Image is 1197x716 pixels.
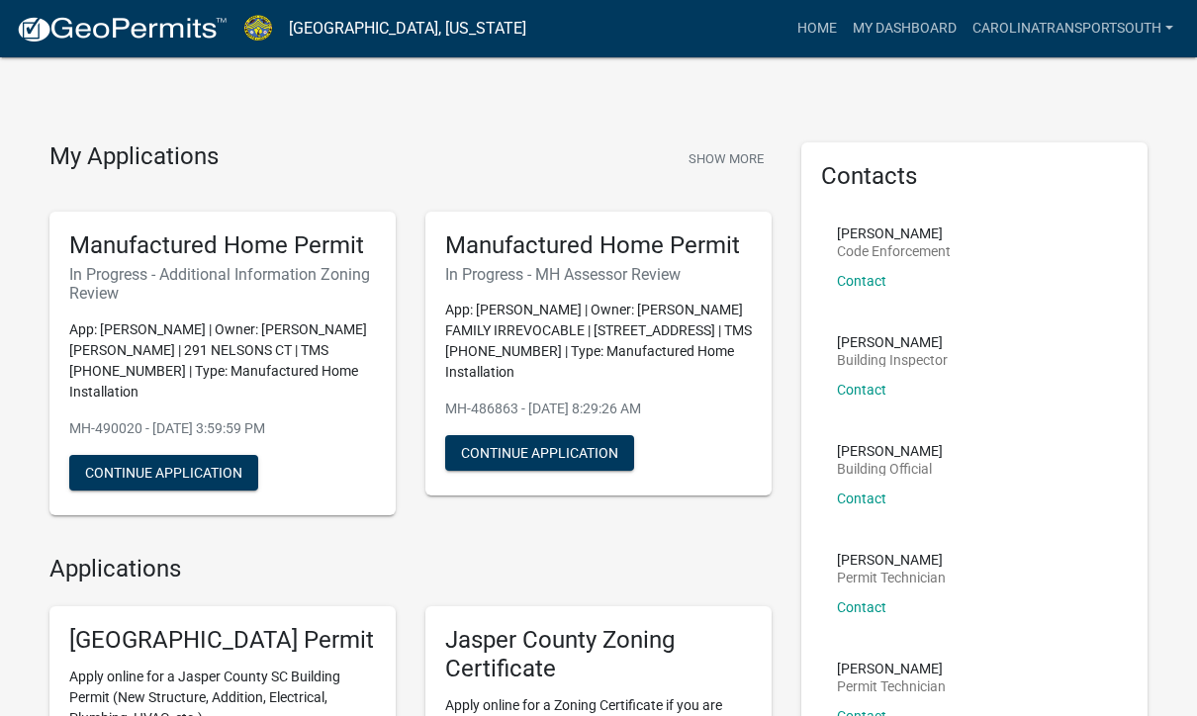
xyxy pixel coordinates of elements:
[69,265,376,303] h6: In Progress - Additional Information Zoning Review
[681,142,772,175] button: Show More
[445,300,752,383] p: App: [PERSON_NAME] | Owner: [PERSON_NAME] FAMILY IRREVOCABLE | [STREET_ADDRESS] | TMS [PHONE_NUMB...
[445,435,634,471] button: Continue Application
[445,265,752,284] h6: In Progress - MH Assessor Review
[837,244,951,258] p: Code Enforcement
[445,231,752,260] h5: Manufactured Home Permit
[837,679,946,693] p: Permit Technician
[837,444,943,458] p: [PERSON_NAME]
[789,10,845,47] a: Home
[445,399,752,419] p: MH-486863 - [DATE] 8:29:26 AM
[965,10,1181,47] a: carolinatransportsouth
[845,10,965,47] a: My Dashboard
[837,226,951,240] p: [PERSON_NAME]
[837,571,946,584] p: Permit Technician
[69,319,376,403] p: App: [PERSON_NAME] | Owner: [PERSON_NAME] [PERSON_NAME] | 291 NELSONS CT | TMS [PHONE_NUMBER] | T...
[837,662,946,675] p: [PERSON_NAME]
[837,382,886,398] a: Contact
[837,353,948,367] p: Building Inspector
[837,335,948,349] p: [PERSON_NAME]
[445,626,752,683] h5: Jasper County Zoning Certificate
[69,231,376,260] h5: Manufactured Home Permit
[837,599,886,615] a: Contact
[837,553,946,567] p: [PERSON_NAME]
[837,273,886,289] a: Contact
[289,12,526,45] a: [GEOGRAPHIC_DATA], [US_STATE]
[69,455,258,491] button: Continue Application
[821,162,1128,191] h5: Contacts
[69,626,376,655] h5: [GEOGRAPHIC_DATA] Permit
[243,15,273,42] img: Jasper County, South Carolina
[49,555,772,583] h4: Applications
[69,418,376,439] p: MH-490020 - [DATE] 3:59:59 PM
[837,491,886,506] a: Contact
[837,462,943,476] p: Building Official
[49,142,219,172] h4: My Applications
